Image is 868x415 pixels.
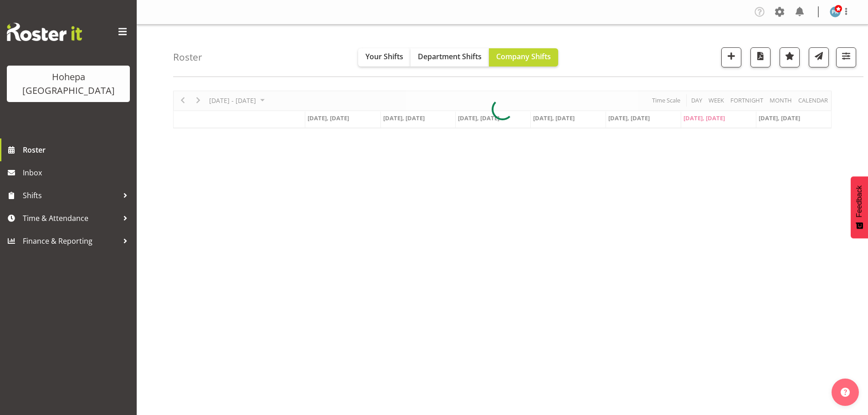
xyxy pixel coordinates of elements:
button: Department Shifts [411,48,489,67]
span: Your Shifts [365,51,403,61]
h4: Roster [173,52,202,62]
button: Feedback - Show survey [851,176,868,238]
span: Time & Attendance [23,211,118,225]
span: Shifts [23,189,118,202]
img: poonam-kade5940.jpg [830,6,841,17]
span: Finance & Reporting [23,234,118,248]
img: help-xxl-2.png [841,388,850,397]
button: Filter Shifts [836,47,856,67]
span: Department Shifts [418,51,482,61]
span: Feedback [855,185,863,217]
button: Company Shifts [489,48,558,67]
span: Inbox [23,166,132,179]
img: Rosterit website logo [7,23,82,41]
span: Company Shifts [496,51,551,61]
button: Highlight an important date within the roster. [780,47,800,67]
span: Roster [23,143,132,157]
button: Download a PDF of the roster according to the set date range. [750,47,770,67]
div: Hohepa [GEOGRAPHIC_DATA] [16,70,121,97]
button: Add a new shift [721,47,741,67]
button: Send a list of all shifts for the selected filtered period to all rostered employees. [809,47,829,67]
button: Your Shifts [358,48,411,67]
